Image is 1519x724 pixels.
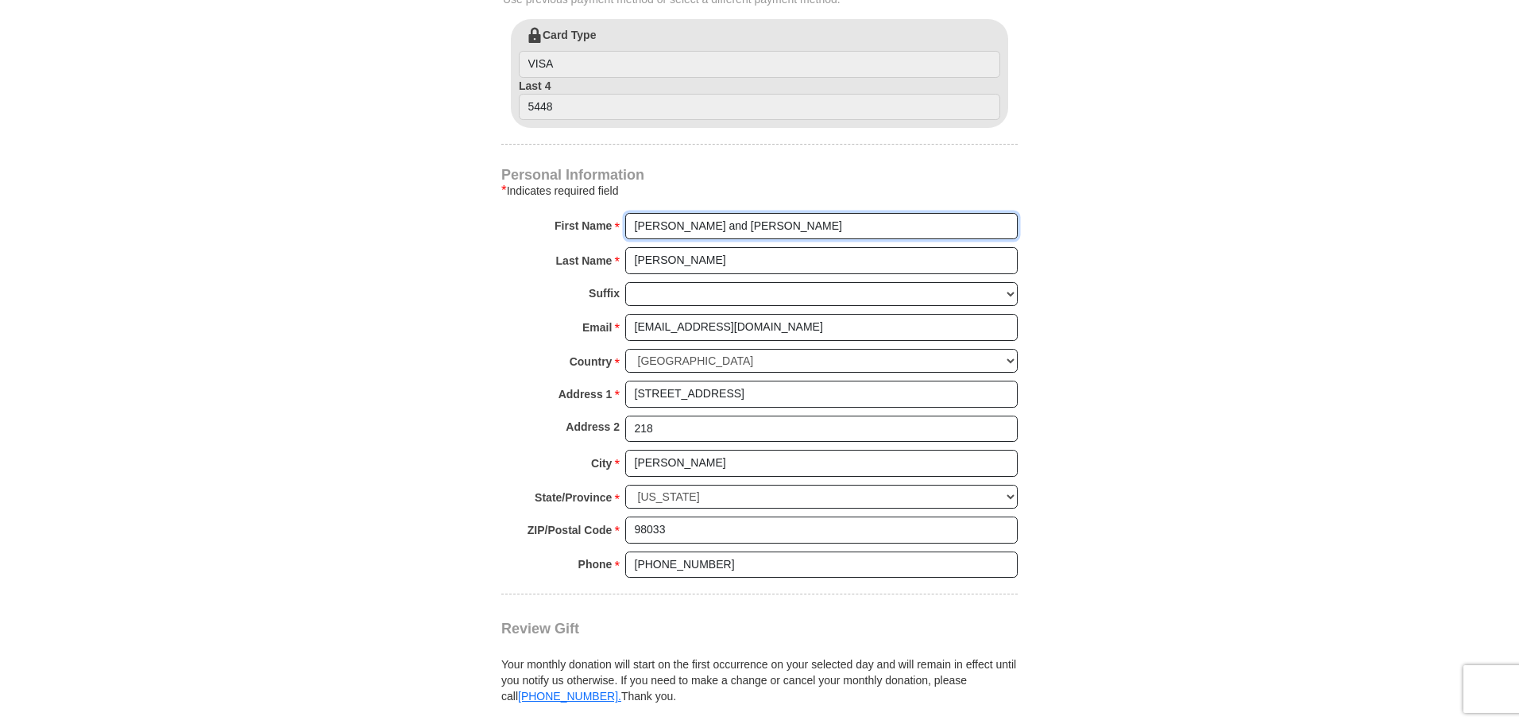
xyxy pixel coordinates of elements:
[582,316,612,339] strong: Email
[566,416,620,438] strong: Address 2
[578,553,613,575] strong: Phone
[501,621,579,637] span: Review Gift
[589,282,620,304] strong: Suffix
[501,181,1018,200] div: Indicates required field
[535,486,612,509] strong: State/Province
[519,51,1000,78] input: Card Type
[528,519,613,541] strong: ZIP/Postal Code
[591,452,612,474] strong: City
[519,27,1000,78] label: Card Type
[501,168,1018,181] h4: Personal Information
[501,637,1018,704] div: Your monthly donation will start on the first occurrence on your selected day and will remain in ...
[555,215,612,237] strong: First Name
[559,383,613,405] strong: Address 1
[518,690,621,703] a: [PHONE_NUMBER].
[570,350,613,373] strong: Country
[519,78,1000,121] label: Last 4
[519,94,1000,121] input: Last 4
[556,250,613,272] strong: Last Name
